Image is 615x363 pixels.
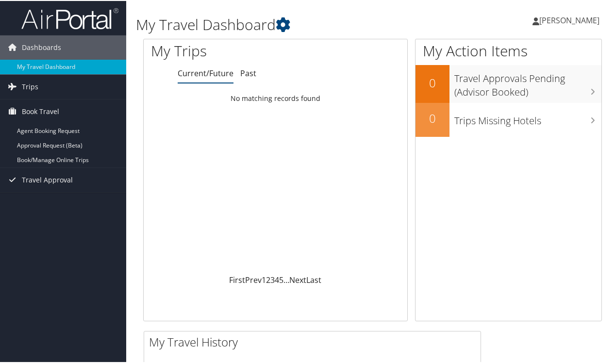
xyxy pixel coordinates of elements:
a: Last [306,274,321,284]
span: Book Travel [22,99,59,123]
h2: 0 [416,74,449,90]
a: 0Travel Approvals Pending (Advisor Booked) [416,64,601,101]
a: Next [289,274,306,284]
a: 0Trips Missing Hotels [416,102,601,136]
h3: Trips Missing Hotels [454,108,601,127]
a: Past [240,67,256,78]
a: 1 [262,274,266,284]
h1: My Trips [151,40,290,60]
img: airportal-logo.png [21,6,118,29]
a: 5 [279,274,283,284]
h1: My Travel Dashboard [136,14,451,34]
h1: My Action Items [416,40,601,60]
span: [PERSON_NAME] [539,14,599,25]
a: 2 [266,274,270,284]
a: 3 [270,274,275,284]
span: Dashboards [22,34,61,59]
td: No matching records found [144,89,407,106]
a: Current/Future [178,67,233,78]
span: Travel Approval [22,167,73,191]
span: … [283,274,289,284]
a: Prev [245,274,262,284]
h3: Travel Approvals Pending (Advisor Booked) [454,66,601,98]
a: [PERSON_NAME] [532,5,609,34]
h2: 0 [416,109,449,126]
h2: My Travel History [149,333,481,349]
a: First [229,274,245,284]
span: Trips [22,74,38,98]
a: 4 [275,274,279,284]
